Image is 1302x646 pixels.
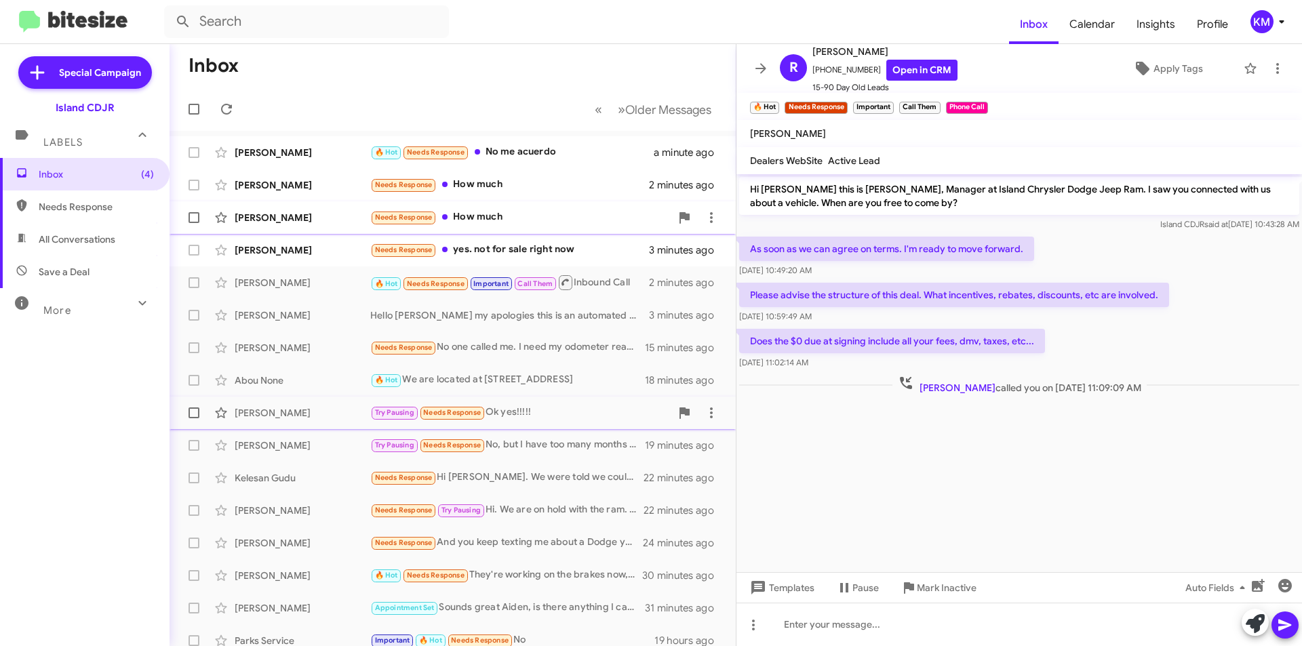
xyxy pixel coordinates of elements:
[587,96,610,123] button: Previous
[625,102,711,117] span: Older Messages
[370,405,671,420] div: Ok yes!!!!!
[43,136,83,148] span: Labels
[1239,10,1287,33] button: KM
[235,406,370,420] div: [PERSON_NAME]
[370,308,649,322] div: Hello [PERSON_NAME] my apologies this is an automated message, you were actually pre approved wit...
[644,536,725,550] div: 24 minutes ago
[235,308,370,322] div: [PERSON_NAME]
[1126,5,1186,44] a: Insights
[644,504,725,517] div: 22 minutes ago
[1175,576,1261,600] button: Auto Fields
[235,569,370,582] div: [PERSON_NAME]
[828,155,880,167] span: Active Lead
[892,375,1147,395] span: called you on [DATE] 11:09:09 AM
[407,148,465,157] span: Needs Response
[1186,5,1239,44] a: Profile
[375,279,398,288] span: 🔥 Hot
[812,43,958,60] span: [PERSON_NAME]
[189,55,239,77] h1: Inbox
[407,279,465,288] span: Needs Response
[886,60,958,81] a: Open in CRM
[423,408,481,417] span: Needs Response
[43,304,71,317] span: More
[441,506,481,514] span: Try Pausing
[750,155,823,167] span: Dealers WebSite
[235,601,370,615] div: [PERSON_NAME]
[375,506,433,514] span: Needs Response
[370,535,644,550] div: And you keep texting me about a Dodge you guys sold months ago
[370,144,654,160] div: No me acuerdo
[853,102,894,114] small: Important
[649,243,725,257] div: 3 minutes ago
[375,343,433,352] span: Needs Response
[825,576,890,600] button: Pause
[644,569,725,582] div: 30 minutes ago
[164,5,449,38] input: Search
[235,471,370,485] div: Kelesan Gudu
[1059,5,1126,44] a: Calendar
[235,243,370,257] div: [PERSON_NAME]
[370,209,671,225] div: How much
[39,265,90,279] span: Save a Deal
[747,576,814,600] span: Templates
[473,279,509,288] span: Important
[59,66,141,79] span: Special Campaign
[739,237,1034,261] p: As soon as we can agree on terms. I'm ready to move forward.
[235,211,370,224] div: [PERSON_NAME]
[645,439,725,452] div: 19 minutes ago
[917,576,976,600] span: Mark Inactive
[375,603,435,612] span: Appointment Set
[370,567,644,583] div: They're working on the brakes now, hopefully.
[739,357,808,367] span: [DATE] 11:02:14 AM
[890,576,987,600] button: Mark Inactive
[739,329,1045,353] p: Does the $0 due at signing include all your fees, dmv, taxes, etc...
[419,636,442,645] span: 🔥 Hot
[812,60,958,81] span: [PHONE_NUMBER]
[370,437,645,453] div: No, but I have too many months left on my lease
[1160,219,1299,229] span: Island CDJR [DATE] 10:43:28 AM
[1250,10,1274,33] div: KM
[739,311,812,321] span: [DATE] 10:59:49 AM
[370,242,649,258] div: yes. not for sale right now
[375,245,433,254] span: Needs Response
[141,167,154,181] span: (4)
[1153,56,1203,81] span: Apply Tags
[375,441,414,449] span: Try Pausing
[1009,5,1059,44] a: Inbox
[18,56,152,89] a: Special Campaign
[739,283,1169,307] p: Please advise the structure of this deal. What incentives, rebates, discounts, etc are involved.
[649,308,725,322] div: 3 minutes ago
[375,571,398,580] span: 🔥 Hot
[370,470,644,485] div: Hi [PERSON_NAME]. We were told we couldn't trade in our vehicle
[736,576,825,600] button: Templates
[645,601,725,615] div: 31 minutes ago
[750,102,779,114] small: 🔥 Hot
[370,502,644,518] div: Hi. We are on hold with the ram. This was for my fire dept and we had to put the purchase on hold...
[644,471,725,485] div: 22 minutes ago
[375,473,433,482] span: Needs Response
[235,341,370,355] div: [PERSON_NAME]
[1185,576,1250,600] span: Auto Fields
[852,576,879,600] span: Pause
[235,374,370,387] div: Abou None
[645,341,725,355] div: 15 minutes ago
[375,636,410,645] span: Important
[39,233,115,246] span: All Conversations
[645,374,725,387] div: 18 minutes ago
[750,127,826,140] span: [PERSON_NAME]
[375,376,398,384] span: 🔥 Hot
[370,372,645,388] div: We are located at [STREET_ADDRESS]
[789,57,798,79] span: R
[618,101,625,118] span: »
[39,200,154,214] span: Needs Response
[899,102,940,114] small: Call Them
[375,538,433,547] span: Needs Response
[739,265,812,275] span: [DATE] 10:49:20 AM
[610,96,719,123] button: Next
[1098,56,1237,81] button: Apply Tags
[423,441,481,449] span: Needs Response
[375,408,414,417] span: Try Pausing
[370,600,645,615] div: Sounds great Aiden, is there anything I can do to help make the process easier for you?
